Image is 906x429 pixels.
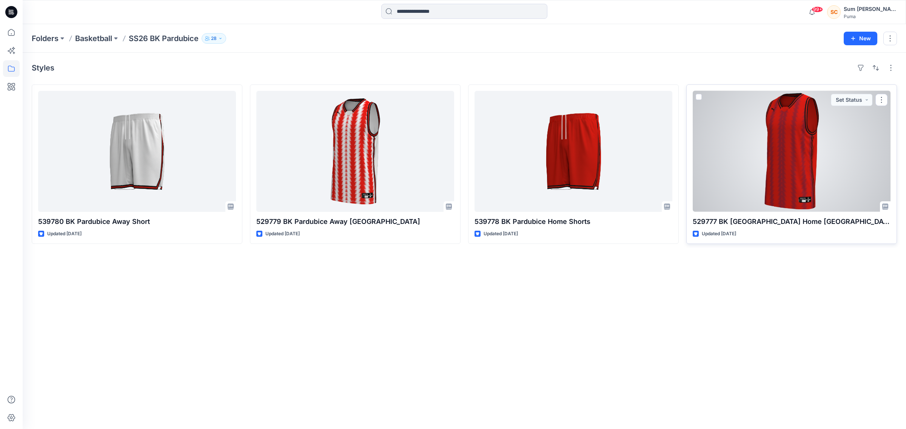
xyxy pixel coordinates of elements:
[211,34,217,43] p: 28
[693,216,891,227] p: 529777 BK [GEOGRAPHIC_DATA] Home [GEOGRAPHIC_DATA]
[202,33,226,44] button: 28
[812,6,823,12] span: 99+
[47,230,82,238] p: Updated [DATE]
[475,91,672,212] a: 539778 BK Pardubice Home Shorts
[256,91,454,212] a: 529779 BK Pardubice Away Jersey
[702,230,736,238] p: Updated [DATE]
[827,5,841,19] div: SC
[129,33,199,44] p: SS26 BK Pardubice
[844,32,877,45] button: New
[32,33,59,44] a: Folders
[693,91,891,212] a: 529777 BK Pardubice Home Jersey
[32,63,54,72] h4: Styles
[844,14,897,19] div: Puma
[475,216,672,227] p: 539778 BK Pardubice Home Shorts
[265,230,300,238] p: Updated [DATE]
[75,33,112,44] a: Basketball
[844,5,897,14] div: Sum [PERSON_NAME]
[38,91,236,212] a: 539780 BK Pardubice Away Short
[38,216,236,227] p: 539780 BK Pardubice Away Short
[256,216,454,227] p: 529779 BK Pardubice Away [GEOGRAPHIC_DATA]
[484,230,518,238] p: Updated [DATE]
